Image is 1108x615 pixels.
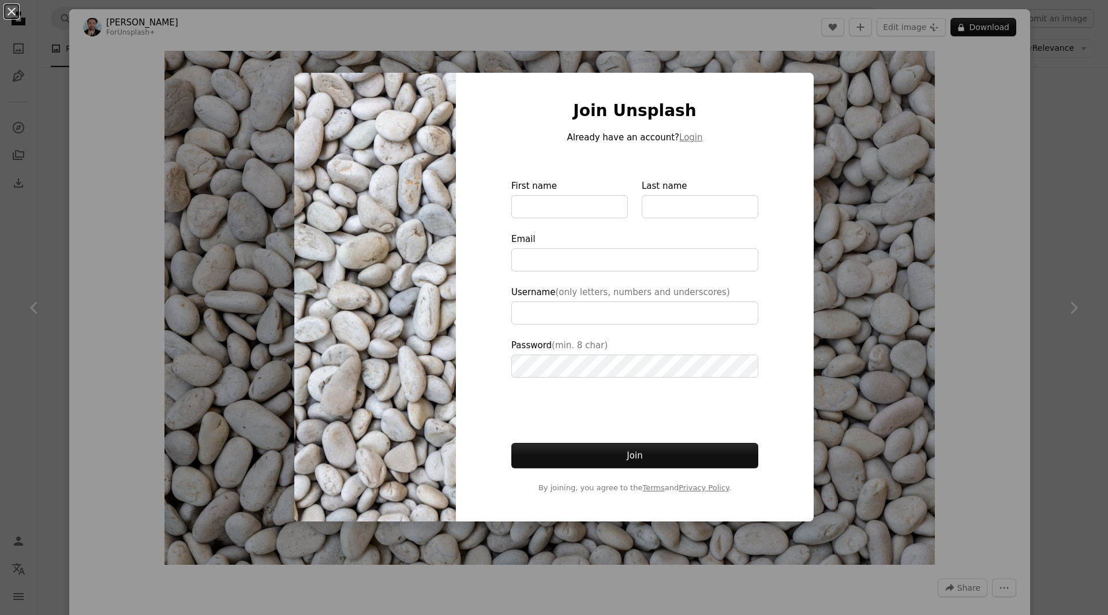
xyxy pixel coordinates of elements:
a: Terms [642,483,664,492]
input: Last name [642,195,758,218]
input: Password(min. 8 char) [511,355,758,378]
p: Already have an account? [511,131,758,144]
button: Login [679,131,702,144]
label: First name [511,179,628,218]
input: Username(only letters, numbers and underscores) [511,301,758,325]
img: premium_photo-1674707852012-047624747294 [294,73,456,521]
label: Password [511,338,758,378]
label: Username [511,285,758,325]
input: Email [511,248,758,271]
span: By joining, you agree to the and . [511,482,758,494]
span: (min. 8 char) [552,340,608,351]
input: First name [511,195,628,218]
label: Email [511,232,758,271]
h1: Join Unsplash [511,100,758,121]
label: Last name [642,179,758,218]
span: (only letters, numbers and underscores) [555,287,729,297]
a: Privacy Policy [679,483,729,492]
button: Join [511,443,758,468]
